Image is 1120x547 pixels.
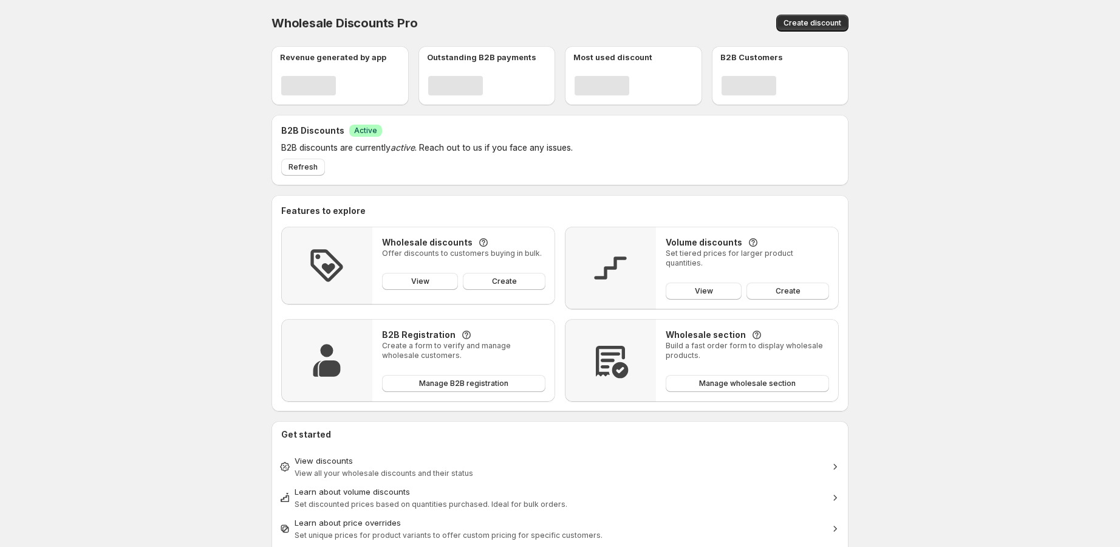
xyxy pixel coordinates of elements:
p: B2B Customers [720,51,783,63]
span: View [411,277,429,286]
p: Create a form to verify and manage wholesale customers. [382,341,545,360]
a: View [666,283,742,300]
span: Create [492,277,517,286]
h2: B2B Discounts [281,125,344,137]
span: Active [354,126,377,136]
div: View discounts [295,455,825,467]
img: Feature Icon [307,246,346,285]
span: Wholesale Discounts Pro [271,16,417,30]
span: Create discount [784,18,841,28]
p: Offer discounts to customers buying in bulk. [382,249,545,258]
span: Manage wholesale section [699,379,796,388]
em: active [391,142,415,153]
button: Create discount [776,15,849,32]
a: View [382,273,458,290]
img: Feature Icon [591,341,630,380]
h3: B2B Registration [382,329,456,341]
a: Create [463,273,545,290]
a: Create [746,283,829,300]
button: Manage wholesale section [666,375,829,392]
span: Manage B2B registration [419,379,508,388]
p: Set tiered prices for larger product quantities. [666,249,829,268]
h3: Wholesale discounts [382,236,473,249]
p: Most used discount [573,51,652,63]
h3: Wholesale section [666,329,746,341]
p: Outstanding B2B payments [427,51,536,63]
span: Set unique prices for product variants to offer custom pricing for specific customers. [295,531,603,540]
span: View [695,286,713,296]
p: B2B discounts are currently . Reach out to us if you face any issues. [281,142,766,154]
div: Learn about price overrides [295,517,825,529]
p: Build a fast order form to display wholesale products. [666,341,829,360]
span: Refresh [289,162,318,172]
img: Feature Icon [307,341,346,380]
p: Revenue generated by app [280,51,386,63]
h3: Volume discounts [666,236,742,249]
h2: Get started [281,428,839,441]
span: Create [776,286,801,296]
span: View all your wholesale discounts and their status [295,469,473,478]
button: Manage B2B registration [382,375,545,392]
h2: Features to explore [281,205,839,217]
img: Feature Icon [591,249,630,287]
span: Set discounted prices based on quantities purchased. Ideal for bulk orders. [295,500,567,509]
div: Learn about volume discounts [295,486,825,498]
button: Refresh [281,159,325,176]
